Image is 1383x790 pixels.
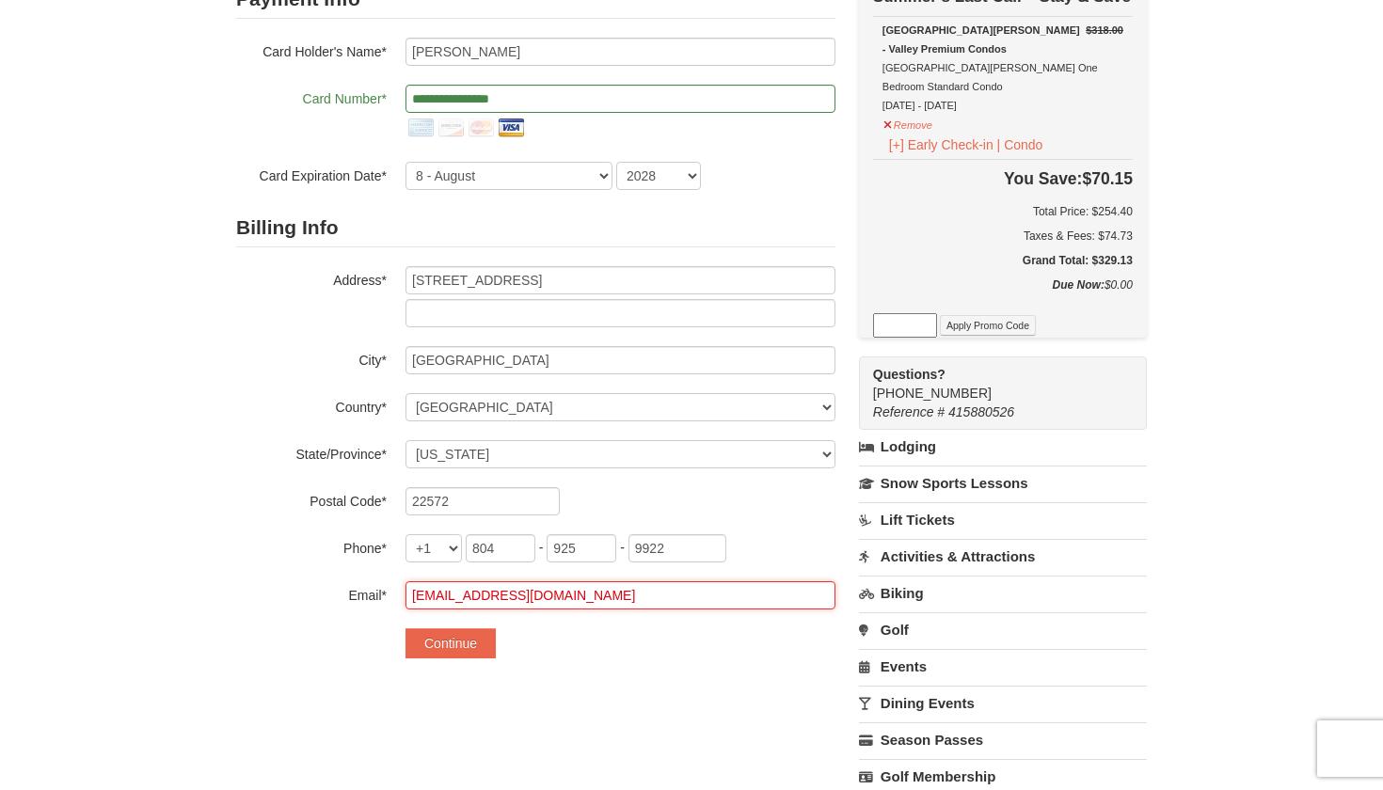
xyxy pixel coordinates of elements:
[405,487,560,515] input: Postal Code
[628,534,726,562] input: xxxx
[1004,169,1082,188] span: You Save:
[236,534,387,558] label: Phone*
[539,540,544,555] span: -
[620,540,625,555] span: -
[236,162,387,185] label: Card Expiration Date*
[873,202,1133,221] h6: Total Price: $254.40
[405,628,496,658] button: Continue
[873,251,1133,270] h5: Grand Total: $329.13
[547,534,616,562] input: xxx
[236,487,387,511] label: Postal Code*
[859,612,1147,647] a: Golf
[882,24,1080,55] strong: [GEOGRAPHIC_DATA][PERSON_NAME] - Valley Premium Condos
[405,266,835,294] input: Billing Info
[1053,278,1105,292] strong: Due Now:
[236,85,387,108] label: Card Number*
[236,393,387,417] label: Country*
[859,502,1147,537] a: Lift Tickets
[873,227,1133,245] div: Taxes & Fees: $74.73
[466,113,496,143] img: mastercard.png
[873,276,1133,313] div: $0.00
[466,534,535,562] input: xxx
[859,722,1147,757] a: Season Passes
[859,686,1147,720] a: Dining Events
[859,430,1147,464] a: Lodging
[236,346,387,370] label: City*
[405,113,436,143] img: amex.png
[882,134,1050,155] button: [+] Early Check-in | Condo
[236,266,387,290] label: Address*
[873,404,945,419] span: Reference #
[236,209,835,247] h2: Billing Info
[859,576,1147,610] a: Biking
[859,649,1147,684] a: Events
[405,38,835,66] input: Card Holder Name
[859,466,1147,500] a: Snow Sports Lessons
[873,367,946,382] strong: Questions?
[940,315,1036,336] button: Apply Promo Code
[859,539,1147,574] a: Activities & Attractions
[236,440,387,464] label: State/Province*
[873,365,1113,401] span: [PHONE_NUMBER]
[436,113,466,143] img: discover.png
[873,169,1133,188] h4: $70.15
[405,581,835,609] input: Email
[948,404,1014,419] span: 415880526
[236,38,387,61] label: Card Holder's Name*
[882,21,1123,115] div: [GEOGRAPHIC_DATA][PERSON_NAME] One Bedroom Standard Condo [DATE] - [DATE]
[496,113,526,143] img: visa.png
[405,346,835,374] input: City
[236,581,387,605] label: Email*
[1086,24,1123,36] del: $318.00
[882,111,933,134] button: Remove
